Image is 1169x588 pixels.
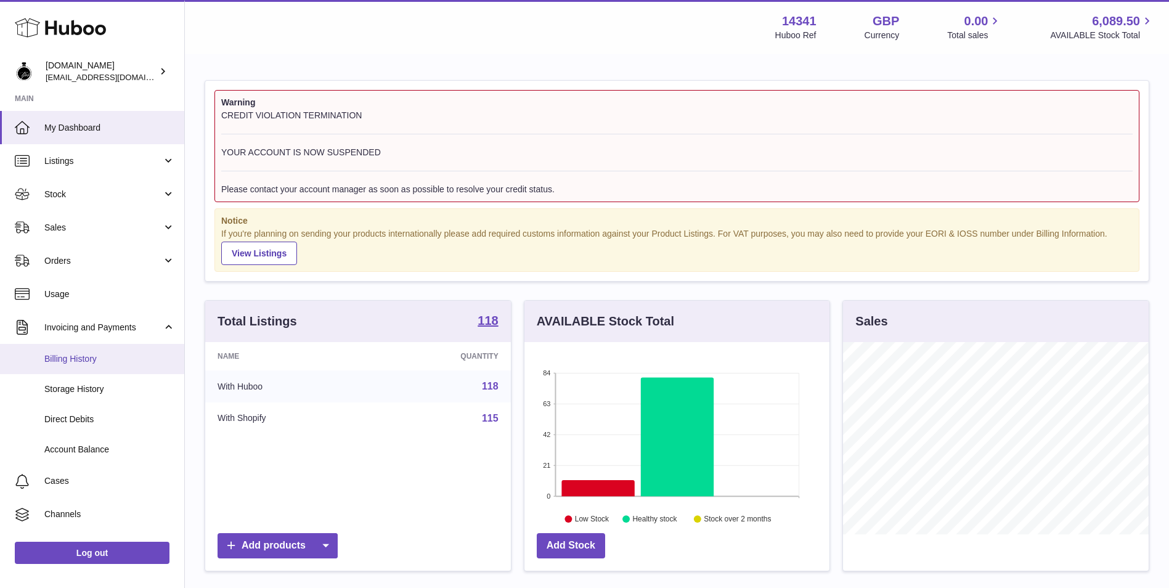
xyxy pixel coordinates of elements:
a: Add products [218,533,338,558]
a: Log out [15,542,169,564]
text: Healthy stock [632,515,677,524]
span: Stock [44,189,162,200]
span: Direct Debits [44,414,175,425]
div: If you're planning on sending your products internationally please add required customs informati... [221,228,1133,265]
text: 84 [543,369,550,377]
text: 0 [547,492,550,500]
a: 0.00 Total sales [947,13,1002,41]
td: With Shopify [205,402,370,435]
img: internalAdmin-14341@internal.huboo.com [15,62,33,81]
text: 21 [543,462,550,469]
a: Add Stock [537,533,605,558]
a: 6,089.50 AVAILABLE Stock Total [1050,13,1154,41]
th: Name [205,342,370,370]
span: 6,089.50 [1092,13,1140,30]
strong: 14341 [782,13,817,30]
a: 115 [482,413,499,423]
strong: GBP [873,13,899,30]
text: Stock over 2 months [704,515,771,524]
span: Channels [44,508,175,520]
strong: 118 [478,314,498,327]
span: Account Balance [44,444,175,455]
span: Sales [44,222,162,234]
span: Usage [44,288,175,300]
strong: Warning [221,97,1133,108]
div: Huboo Ref [775,30,817,41]
span: Orders [44,255,162,267]
text: 42 [543,431,550,438]
span: Total sales [947,30,1002,41]
span: Billing History [44,353,175,365]
div: [DOMAIN_NAME] [46,60,157,83]
a: 118 [482,381,499,391]
span: Invoicing and Payments [44,322,162,333]
span: Cases [44,475,175,487]
span: 0.00 [964,13,988,30]
h3: Total Listings [218,313,297,330]
span: [EMAIL_ADDRESS][DOMAIN_NAME] [46,72,181,82]
span: My Dashboard [44,122,175,134]
span: Storage History [44,383,175,395]
text: Low Stock [575,515,609,524]
text: 63 [543,400,550,407]
div: CREDIT VIOLATION TERMINATION YOUR ACCOUNT IS NOW SUSPENDED Please contact your account manager as... [221,110,1133,195]
a: 118 [478,314,498,329]
th: Quantity [370,342,510,370]
strong: Notice [221,215,1133,227]
td: With Huboo [205,370,370,402]
div: Currency [865,30,900,41]
a: View Listings [221,242,297,265]
h3: AVAILABLE Stock Total [537,313,674,330]
span: AVAILABLE Stock Total [1050,30,1154,41]
span: Listings [44,155,162,167]
h3: Sales [855,313,887,330]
